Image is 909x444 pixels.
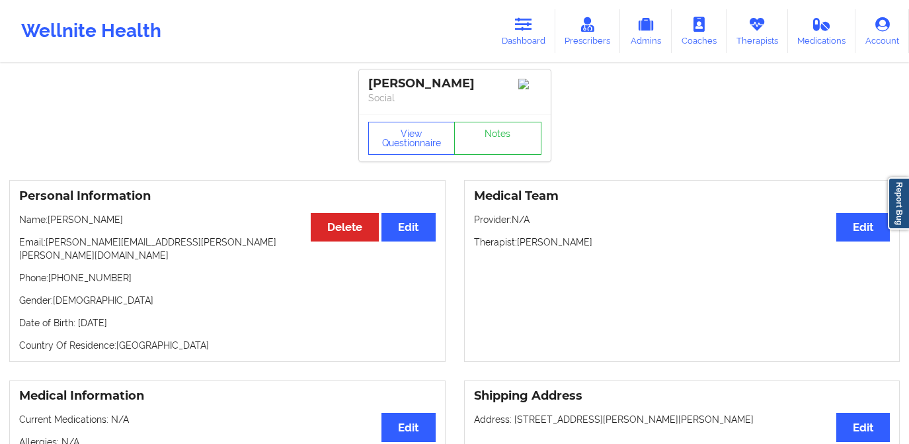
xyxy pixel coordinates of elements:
[19,316,436,330] p: Date of Birth: [DATE]
[836,413,890,441] button: Edit
[672,9,727,53] a: Coaches
[19,413,436,426] p: Current Medications: N/A
[19,213,436,226] p: Name: [PERSON_NAME]
[368,91,541,105] p: Social
[518,79,541,89] img: Image%2Fplaceholer-image.png
[888,177,909,230] a: Report Bug
[368,122,455,155] button: View Questionnaire
[474,213,890,226] p: Provider: N/A
[855,9,909,53] a: Account
[492,9,555,53] a: Dashboard
[311,213,379,242] button: Delete
[788,9,856,53] a: Medications
[555,9,621,53] a: Prescribers
[474,236,890,249] p: Therapist: [PERSON_NAME]
[381,213,435,242] button: Edit
[19,271,436,285] p: Phone: [PHONE_NUMBER]
[19,294,436,307] p: Gender: [DEMOGRAPHIC_DATA]
[836,213,890,242] button: Edit
[454,122,541,155] a: Notes
[727,9,788,53] a: Therapists
[474,413,890,426] p: Address: [STREET_ADDRESS][PERSON_NAME][PERSON_NAME]
[620,9,672,53] a: Admins
[381,413,435,441] button: Edit
[368,76,541,91] div: [PERSON_NAME]
[19,236,436,262] p: Email: [PERSON_NAME][EMAIL_ADDRESS][PERSON_NAME][PERSON_NAME][DOMAIN_NAME]
[474,388,890,404] h3: Shipping Address
[19,339,436,352] p: Country Of Residence: [GEOGRAPHIC_DATA]
[19,189,436,204] h3: Personal Information
[19,388,436,404] h3: Medical Information
[474,189,890,204] h3: Medical Team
